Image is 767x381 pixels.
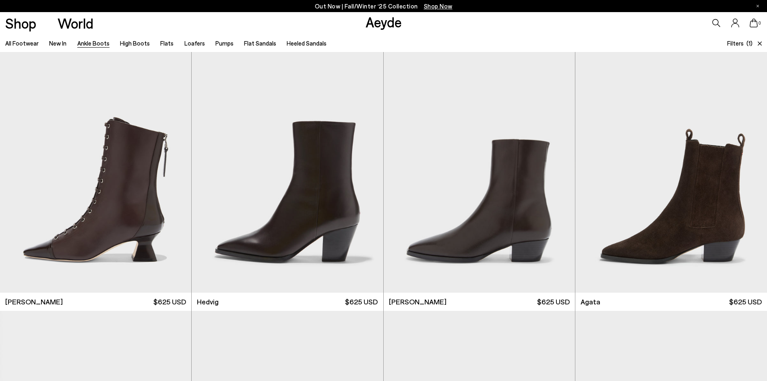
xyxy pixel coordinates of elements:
span: $625 USD [537,297,570,307]
a: Flats [160,40,174,47]
div: 2 / 6 [575,52,766,293]
span: 0 [758,21,762,25]
a: Shop [5,16,36,30]
a: Ankle Boots [77,40,110,47]
span: Hedvig [197,297,219,307]
a: All Footwear [5,40,39,47]
img: Baba Pointed Cowboy Boots [575,52,766,293]
span: [PERSON_NAME] [5,297,63,307]
a: [PERSON_NAME] $625 USD [384,293,575,311]
a: Pumps [215,40,234,47]
img: Baba Pointed Cowboy Boots [384,52,575,293]
span: $625 USD [729,297,762,307]
span: $625 USD [345,297,378,307]
a: 0 [750,19,758,27]
span: [PERSON_NAME] [389,297,447,307]
a: Loafers [184,40,205,47]
span: Navigate to /collections/new-in [424,2,453,10]
img: Hedvig Cowboy Ankle Boots [192,52,383,293]
a: New In [49,40,66,47]
a: High Boots [120,40,150,47]
a: 6 / 6 1 / 6 2 / 6 3 / 6 4 / 6 5 / 6 6 / 6 1 / 6 Next slide Previous slide [384,52,575,293]
a: Aeyde [366,13,402,30]
a: Hedvig $625 USD [192,293,383,311]
img: Agata Suede Ankle Boots [575,52,767,293]
span: Filters [727,40,744,47]
span: $625 USD [153,297,186,307]
span: (1) [746,39,753,48]
p: Out Now | Fall/Winter ‘25 Collection [315,1,453,11]
a: Agata $625 USD [575,293,767,311]
span: Agata [581,297,600,307]
a: Heeled Sandals [287,40,327,47]
a: Flat Sandals [244,40,276,47]
a: World [58,16,93,30]
div: 1 / 6 [384,52,575,293]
